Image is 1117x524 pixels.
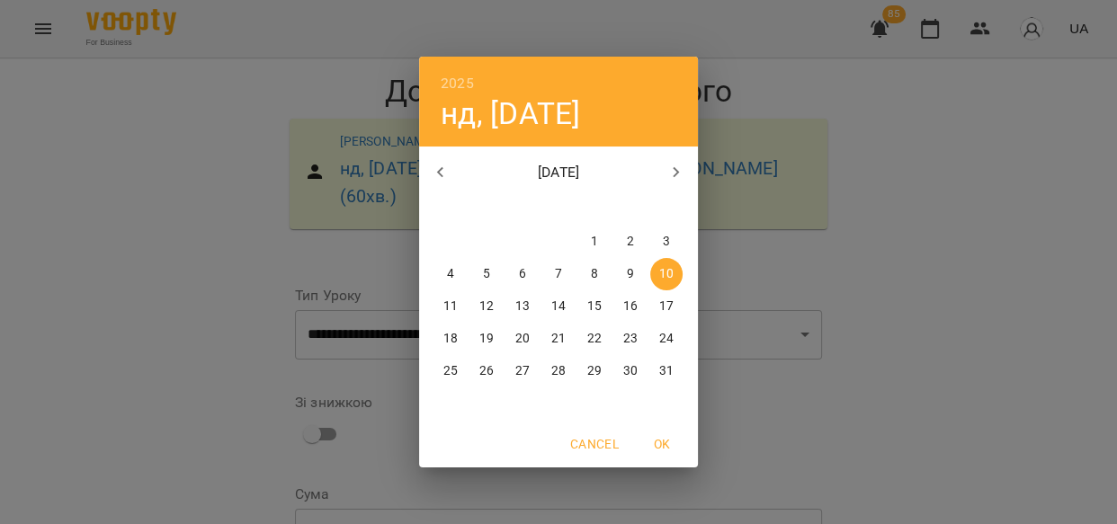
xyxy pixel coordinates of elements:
[470,290,503,323] button: 12
[659,265,674,283] p: 10
[650,226,683,258] button: 3
[623,298,638,315] p: 16
[659,362,674,380] p: 31
[627,265,634,283] p: 9
[470,258,503,290] button: 5
[640,433,684,455] span: OK
[479,298,494,315] p: 12
[578,258,611,290] button: 8
[462,162,656,183] p: [DATE]
[515,298,530,315] p: 13
[551,298,566,315] p: 14
[542,290,575,323] button: 14
[587,298,602,315] p: 15
[614,226,647,258] button: 2
[650,199,683,217] span: нд
[443,330,458,348] p: 18
[623,362,638,380] p: 30
[506,323,539,355] button: 20
[614,199,647,217] span: сб
[506,355,539,387] button: 27
[542,355,575,387] button: 28
[650,258,683,290] button: 10
[578,323,611,355] button: 22
[570,433,619,455] span: Cancel
[542,323,575,355] button: 21
[627,233,634,251] p: 2
[434,290,467,323] button: 11
[434,199,467,217] span: пн
[479,362,494,380] p: 26
[434,258,467,290] button: 4
[506,258,539,290] button: 6
[434,355,467,387] button: 25
[614,355,647,387] button: 30
[587,362,602,380] p: 29
[614,290,647,323] button: 16
[470,323,503,355] button: 19
[542,258,575,290] button: 7
[650,355,683,387] button: 31
[551,362,566,380] p: 28
[659,330,674,348] p: 24
[470,355,503,387] button: 26
[519,265,526,283] p: 6
[443,362,458,380] p: 25
[578,199,611,217] span: пт
[563,428,626,460] button: Cancel
[659,298,674,315] p: 17
[551,330,566,348] p: 21
[578,290,611,323] button: 15
[587,330,602,348] p: 22
[470,199,503,217] span: вт
[578,355,611,387] button: 29
[447,265,454,283] p: 4
[479,330,494,348] p: 19
[555,265,562,283] p: 7
[506,199,539,217] span: ср
[578,226,611,258] button: 1
[515,330,530,348] p: 20
[506,290,539,323] button: 13
[663,233,670,251] p: 3
[443,298,458,315] p: 11
[591,265,598,283] p: 8
[483,265,490,283] p: 5
[650,290,683,323] button: 17
[614,258,647,290] button: 9
[434,323,467,355] button: 18
[515,362,530,380] p: 27
[542,199,575,217] span: чт
[614,323,647,355] button: 23
[591,233,598,251] p: 1
[441,71,474,96] button: 2025
[633,428,691,460] button: OK
[623,330,638,348] p: 23
[650,323,683,355] button: 24
[441,95,580,132] button: нд, [DATE]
